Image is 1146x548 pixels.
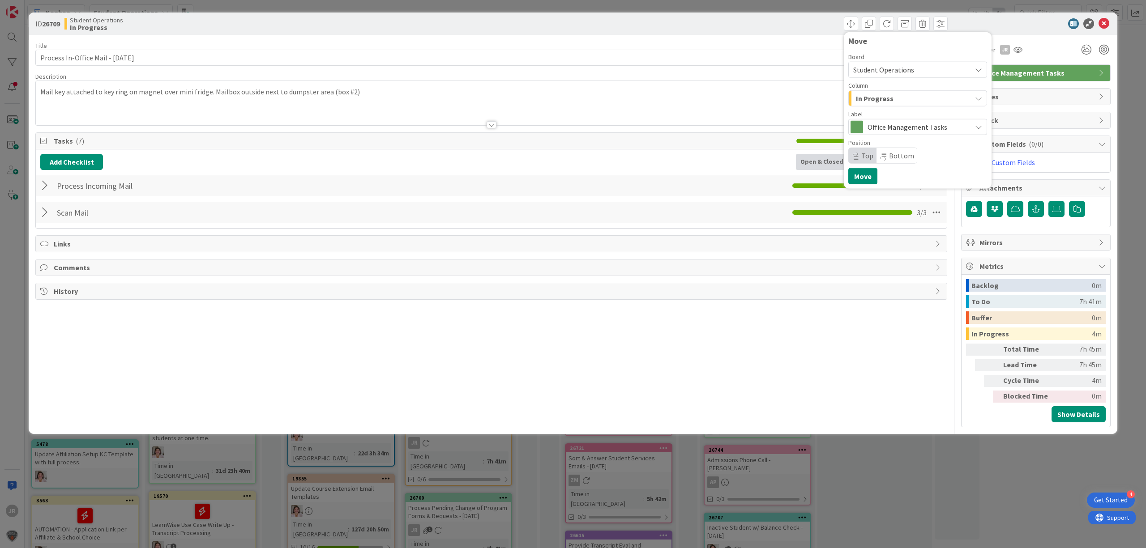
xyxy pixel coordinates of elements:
div: 4m [1056,375,1102,387]
span: ( 0/0 ) [1029,140,1043,149]
p: Mail key attached to key ring on magnet over mini fridge. Mailbox outside next to dumpster area (... [40,87,942,97]
div: Open & Closed [796,154,848,170]
span: Bottom [889,151,914,160]
input: Add Checklist... [54,204,255,221]
span: Description [35,72,66,81]
span: Position [848,140,870,146]
span: 3 / 3 [917,207,927,218]
div: 7h 41m [1079,295,1102,308]
span: Comments [54,262,931,273]
span: Mirrors [979,237,1094,248]
a: Manage Custom Fields [966,158,1035,167]
span: Dates [979,91,1094,102]
span: Links [54,238,931,249]
div: Backlog [971,279,1092,292]
span: ( 7 ) [76,136,84,145]
div: 0m [1056,391,1102,403]
span: Attachments [979,183,1094,193]
span: Office Management Tasks [979,68,1094,78]
span: In Progress [856,93,894,104]
div: 4m [1092,327,1102,340]
div: Open Get Started checklist, remaining modules: 4 [1087,493,1135,508]
span: Tasks [54,136,792,146]
div: In Progress [971,327,1092,340]
span: Custom Fields [979,139,1094,149]
span: History [54,286,931,297]
button: Move [848,168,877,184]
div: 4 [1127,490,1135,498]
div: Get Started [1094,496,1128,505]
div: 0m [1092,279,1102,292]
div: Move [848,37,987,46]
b: 26709 [42,19,60,28]
span: Student Operations [853,65,914,74]
div: To Do [971,295,1079,308]
span: Metrics [979,261,1094,272]
div: Blocked Time [1003,391,1052,403]
span: Column [848,82,868,89]
div: 0m [1092,311,1102,324]
div: Cycle Time [1003,375,1052,387]
div: Total Time [1003,344,1052,356]
span: Block [979,115,1094,126]
div: JR [1000,45,1010,55]
span: Board [848,54,864,60]
span: Student Operations [70,17,123,24]
input: type card name here... [35,50,947,66]
input: Add Checklist... [54,178,255,194]
span: Label [848,111,863,117]
div: 7h 45m [1056,359,1102,371]
span: Office Management Tasks [868,121,967,133]
div: Lead Time [1003,359,1052,371]
span: Support [19,1,41,12]
button: Add Checklist [40,154,103,170]
span: Top [861,151,873,160]
button: Show Details [1052,406,1106,422]
label: Title [35,42,47,50]
button: In Progress [848,90,987,106]
span: ID [35,18,60,29]
div: Buffer [971,311,1092,324]
div: 7h 45m [1056,344,1102,356]
b: In Progress [70,24,123,31]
